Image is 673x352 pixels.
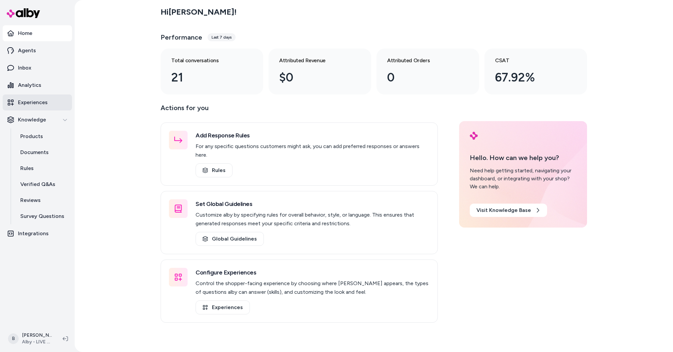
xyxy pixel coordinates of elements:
[22,332,52,339] p: [PERSON_NAME]
[14,128,72,144] a: Products
[279,57,350,65] h3: Attributed Revenue
[20,180,55,188] p: Verified Q&As
[14,176,72,192] a: Verified Q&As
[14,192,72,208] a: Reviews
[3,60,72,76] a: Inbox
[3,43,72,59] a: Agents
[18,64,31,72] p: Inbox
[3,112,72,128] button: Knowledge
[18,98,48,106] p: Experiences
[20,196,41,204] p: Reviews
[161,102,438,118] p: Actions for you
[4,328,57,349] button: B[PERSON_NAME]Alby - LIVE on [DOMAIN_NAME]
[8,333,19,344] span: B
[470,204,547,217] a: Visit Knowledge Base
[20,132,43,140] p: Products
[387,57,458,65] h3: Attributed Orders
[208,33,236,41] div: Last 7 days
[18,47,36,55] p: Agents
[269,49,371,94] a: Attributed Revenue $0
[18,29,32,37] p: Home
[22,339,52,345] span: Alby - LIVE on [DOMAIN_NAME]
[14,160,72,176] a: Rules
[387,69,458,87] div: 0
[376,49,479,94] a: Attributed Orders 0
[20,164,34,172] p: Rules
[196,163,233,177] a: Rules
[18,116,46,124] p: Knowledge
[470,132,478,140] img: alby Logo
[20,148,49,156] p: Documents
[196,300,250,314] a: Experiences
[161,49,263,94] a: Total conversations 21
[196,268,429,277] h3: Configure Experiences
[495,57,566,65] h3: CSAT
[470,153,576,163] p: Hello. How can we help you?
[18,230,49,238] p: Integrations
[196,131,429,140] h3: Add Response Rules
[196,199,429,209] h3: Set Global Guidelines
[7,8,40,18] img: alby Logo
[171,57,242,65] h3: Total conversations
[20,212,64,220] p: Survey Questions
[18,81,41,89] p: Analytics
[470,167,576,191] div: Need help getting started, navigating your dashboard, or integrating with your shop? We can help.
[161,33,202,42] h3: Performance
[196,211,429,228] p: Customize alby by specifying rules for overall behavior, style, or language. This ensures that ge...
[14,208,72,224] a: Survey Questions
[3,94,72,110] a: Experiences
[196,232,264,246] a: Global Guidelines
[495,69,566,87] div: 67.92%
[279,69,350,87] div: $0
[14,144,72,160] a: Documents
[3,25,72,41] a: Home
[196,279,429,296] p: Control the shopper-facing experience by choosing where [PERSON_NAME] appears, the types of quest...
[3,226,72,242] a: Integrations
[161,7,237,17] h2: Hi [PERSON_NAME] !
[3,77,72,93] a: Analytics
[196,142,429,159] p: For any specific questions customers might ask, you can add preferred responses or answers here.
[484,49,587,94] a: CSAT 67.92%
[171,69,242,87] div: 21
